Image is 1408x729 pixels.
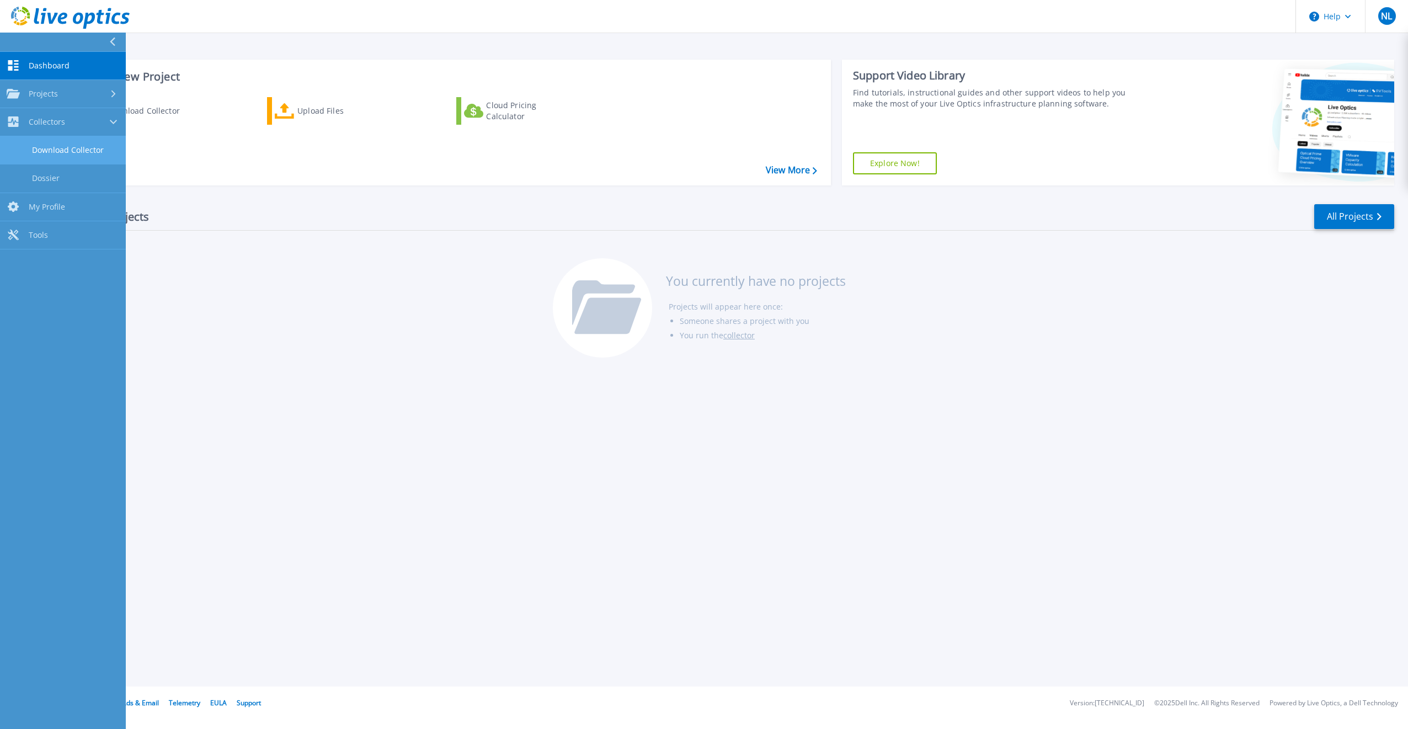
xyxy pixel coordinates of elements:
[122,698,159,707] a: Ads & Email
[78,97,201,125] a: Download Collector
[1154,700,1260,707] li: © 2025 Dell Inc. All Rights Reserved
[456,97,579,125] a: Cloud Pricing Calculator
[486,100,574,122] div: Cloud Pricing Calculator
[106,100,195,122] div: Download Collector
[29,89,58,99] span: Projects
[267,97,390,125] a: Upload Files
[1070,700,1144,707] li: Version: [TECHNICAL_ID]
[666,275,846,287] h3: You currently have no projects
[210,698,227,707] a: EULA
[29,230,48,240] span: Tools
[766,165,817,175] a: View More
[853,68,1138,83] div: Support Video Library
[29,61,70,71] span: Dashboard
[680,328,846,343] li: You run the
[723,330,755,340] a: collector
[29,202,65,212] span: My Profile
[853,152,937,174] a: Explore Now!
[29,117,65,127] span: Collectors
[853,87,1138,109] div: Find tutorials, instructional guides and other support videos to help you make the most of your L...
[669,300,846,314] li: Projects will appear here once:
[1381,12,1392,20] span: NL
[169,698,200,707] a: Telemetry
[297,100,386,122] div: Upload Files
[680,314,846,328] li: Someone shares a project with you
[237,698,261,707] a: Support
[78,71,817,83] h3: Start a New Project
[1270,700,1398,707] li: Powered by Live Optics, a Dell Technology
[1314,204,1394,229] a: All Projects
